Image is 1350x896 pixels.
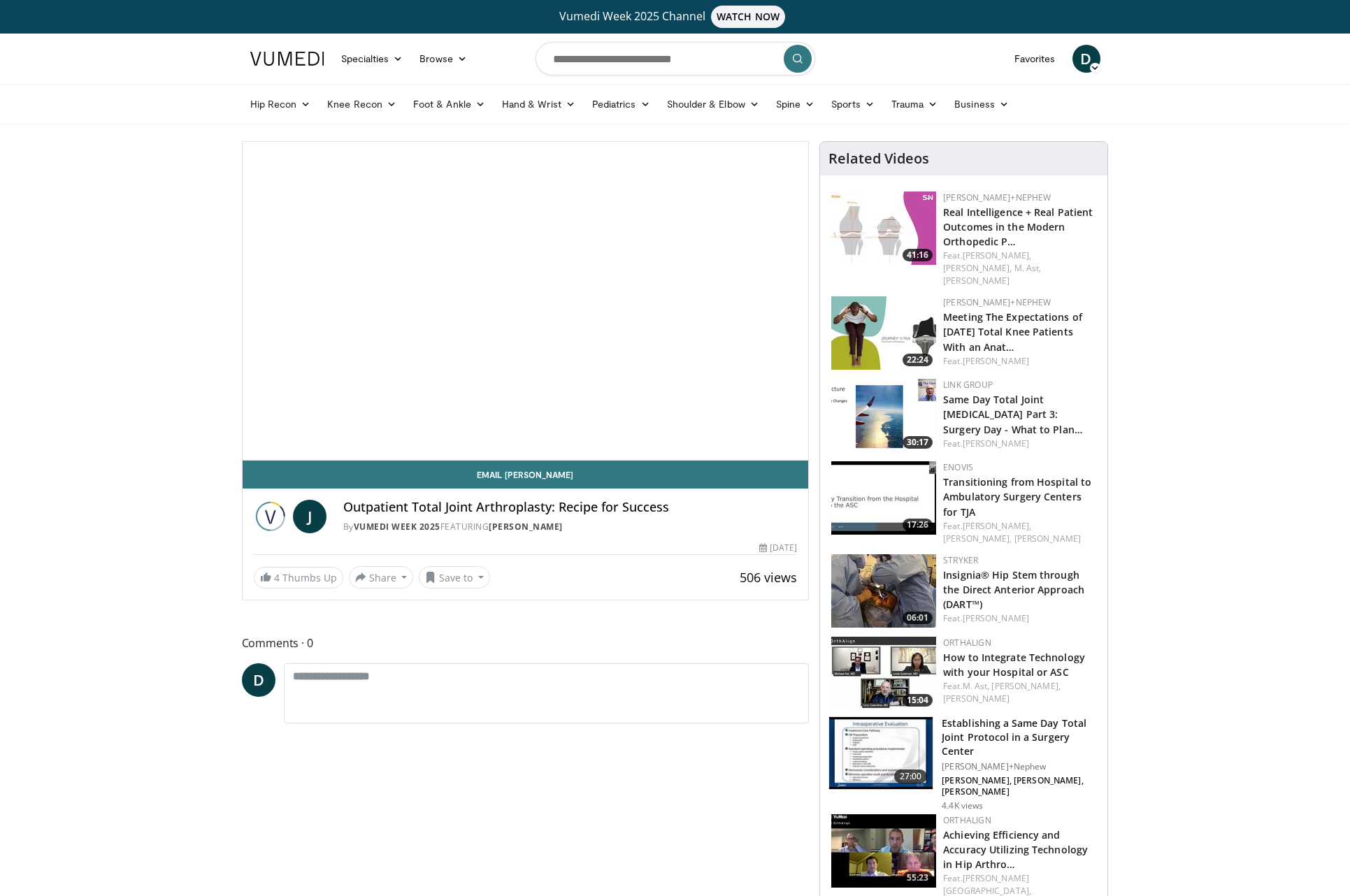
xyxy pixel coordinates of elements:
a: Vumedi Week 2025 [354,521,440,533]
img: 41ffaa33-f5af-4615-9bc8-241908063635.150x105_q85_crop-smart_upscale.jpg [831,461,936,535]
img: c8db6461-ea54-4f30-bb95-c76016c8be7f.150x105_q85_crop-smart_upscale.jpg [831,554,936,628]
a: [PERSON_NAME] [943,275,1010,287]
a: 30:17 [831,379,936,452]
h4: Outpatient Total Joint Arthroplasty: Recipe for Success [343,500,798,515]
a: [PERSON_NAME] [489,521,563,533]
button: Save to [419,566,490,588]
a: 55:23 [831,814,936,888]
a: Hand & Wrist [494,90,584,118]
span: 27:00 [894,769,928,783]
a: Pediatrics [584,90,659,118]
a: Insignia® Hip Stem through the Direct Anterior Approach (DART™) [943,568,1084,611]
a: Real Intelligence + Real Patient Outcomes in the Modern Orthopedic P… [943,205,1093,248]
div: Feat. [943,520,1096,545]
div: Feat. [943,355,1096,368]
a: Trauma [883,90,947,118]
a: D [242,663,275,697]
a: 17:26 [831,461,936,535]
p: 4.4K views [942,800,983,811]
img: ee8e35d7-143c-4fdf-9a52-4e84709a2b4c.150x105_q85_crop-smart_upscale.jpg [831,192,936,265]
p: [PERSON_NAME], [PERSON_NAME], [PERSON_NAME] [942,775,1099,797]
a: [PERSON_NAME]+Nephew [943,192,1051,203]
video-js: Video Player [243,142,809,461]
a: Browse [411,45,475,73]
a: OrthAlign [943,814,991,826]
a: Hip Recon [242,90,319,118]
div: Feat. [943,250,1096,287]
span: 506 views [740,569,797,586]
a: Email [PERSON_NAME] [243,461,809,489]
div: Feat. [943,680,1096,705]
a: Enovis [943,461,973,473]
a: Vumedi Week 2025 ChannelWATCH NOW [252,6,1098,28]
a: Meeting The Expectations of [DATE] Total Knee Patients With an Anat… [943,310,1082,353]
a: Specialties [333,45,412,73]
span: 17:26 [903,519,933,531]
span: WATCH NOW [711,6,785,28]
a: Stryker [943,554,978,566]
span: 41:16 [903,249,933,261]
a: Sports [823,90,883,118]
a: [PERSON_NAME] [963,355,1029,367]
a: How to Integrate Technology with your Hospital or ASC [943,651,1085,679]
a: [PERSON_NAME], [991,680,1060,692]
a: [PERSON_NAME] [1014,533,1081,544]
input: Search topics, interventions [536,42,815,75]
span: 55:23 [903,872,933,884]
img: bed9f5db-78e7-40d8-9fdd-8c0aaf6773ae.150x105_q85_crop-smart_upscale.jpg [831,814,936,888]
h4: Related Videos [828,150,929,167]
a: LINK Group [943,379,993,391]
span: 22:24 [903,354,933,366]
a: [PERSON_NAME], [943,533,1012,544]
a: 41:16 [831,192,936,265]
span: 4 [274,571,280,584]
span: 30:17 [903,436,933,449]
a: [PERSON_NAME] [963,612,1029,624]
a: Same Day Total Joint [MEDICAL_DATA] Part 3: Surgery Day - What to Plan… [943,393,1083,435]
a: 06:01 [831,554,936,628]
a: 4 Thumbs Up [254,567,343,588]
img: Vumedi Week 2025 [254,500,287,533]
div: [DATE] [759,542,797,554]
a: [PERSON_NAME]+Nephew [943,296,1051,308]
img: vplNG22HDCZOrhEX4xMDoxOmdtO40mAx.150x105_q85_crop-smart_upscale.jpg [829,717,933,790]
p: [PERSON_NAME]+Nephew [942,761,1099,772]
a: Business [946,90,1017,118]
a: M. Ast, [1014,262,1042,274]
a: J [293,500,326,533]
img: 2dd433ac-248d-4322-b6da-ccc91e1cbeac.150x105_q85_crop-smart_upscale.jpg [831,637,936,710]
a: D [1072,45,1100,73]
a: Favorites [1006,45,1064,73]
span: 06:01 [903,612,933,624]
a: [PERSON_NAME] [963,438,1029,449]
a: [PERSON_NAME], [943,262,1012,274]
span: 15:04 [903,694,933,707]
a: Foot & Ankle [405,90,494,118]
h3: Establishing a Same Day Total Joint Protocol in a Surgery Center [942,716,1099,758]
a: 15:04 [831,637,936,710]
a: Knee Recon [319,90,405,118]
a: Transitioning from Hospital to Ambulatory Surgery Centers for TJA [943,475,1091,518]
button: Share [349,566,414,588]
a: [PERSON_NAME] [943,693,1010,704]
img: 0d2b654a-2a5a-475e-b585-3f5d90f7f6ed.150x105_q85_crop-smart_upscale.jpg [831,296,936,370]
div: Feat. [943,438,1096,450]
a: [PERSON_NAME], [963,520,1031,532]
img: 376f5d71-edc6-4b0b-8645-19e21fb802fd.png.150x105_q85_crop-smart_upscale.png [831,379,936,452]
a: [PERSON_NAME], [963,250,1031,261]
a: 22:24 [831,296,936,370]
span: Comments 0 [242,634,810,652]
a: Achieving Efficiency and Accuracy Utilizing Technology in Hip Arthro… [943,828,1088,871]
a: M. Ast, [963,680,990,692]
a: Spine [768,90,823,118]
img: VuMedi Logo [250,52,324,66]
div: Feat. [943,612,1096,625]
a: 27:00 Establishing a Same Day Total Joint Protocol in a Surgery Center [PERSON_NAME]+Nephew [PERS... [828,716,1099,811]
div: By FEATURING [343,521,798,533]
a: OrthAlign [943,637,991,649]
a: Shoulder & Elbow [659,90,768,118]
